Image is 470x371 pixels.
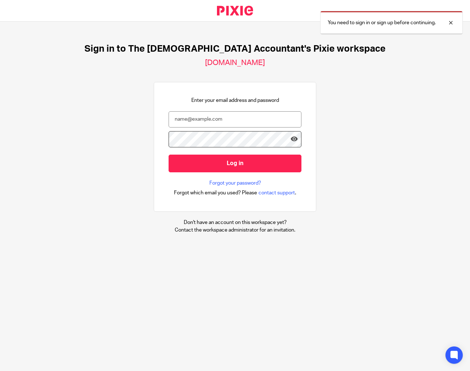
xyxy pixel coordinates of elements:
input: name@example.com [169,111,301,128]
a: Forgot your password? [209,180,261,187]
h2: [DOMAIN_NAME] [205,58,265,68]
span: contact support [258,189,295,197]
h1: Sign in to The [DEMOGRAPHIC_DATA] Accountant's Pixie workspace [84,43,386,55]
p: Contact the workspace administrator for an invitation. [175,227,295,234]
span: Forgot which email you used? Please [174,189,257,197]
p: Don't have an account on this workspace yet? [175,219,295,226]
p: Enter your email address and password [191,97,279,104]
input: Log in [169,155,301,172]
p: You need to sign in or sign up before continuing. [328,19,436,26]
div: . [174,189,296,197]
